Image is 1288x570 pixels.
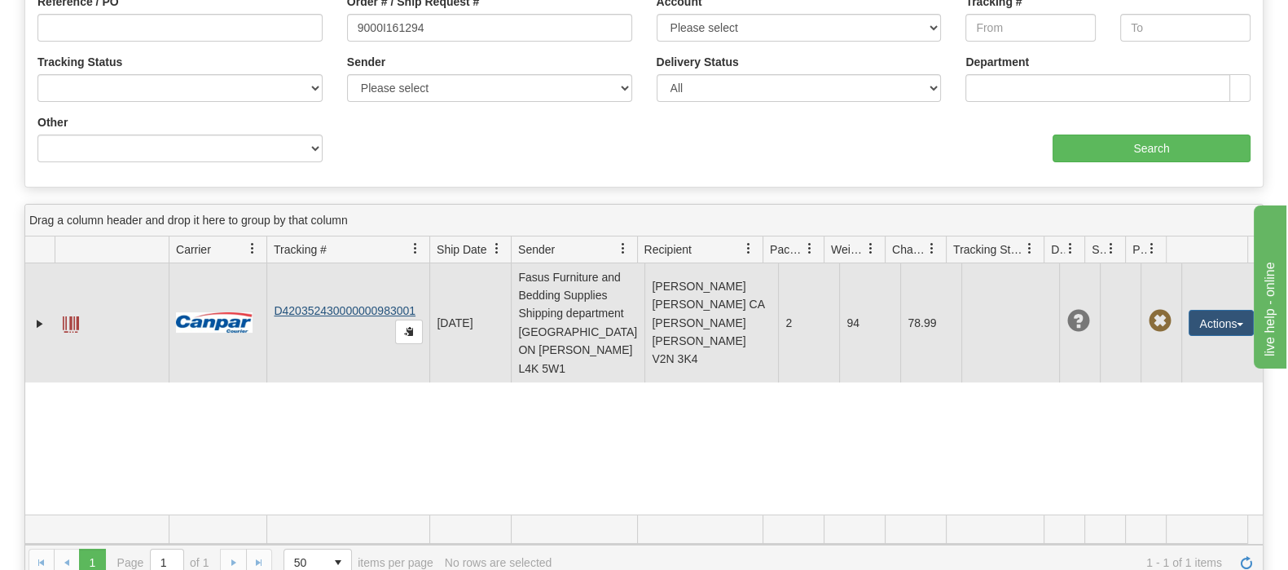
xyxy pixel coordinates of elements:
[1051,241,1065,258] span: Delivery Status
[770,241,804,258] span: Packages
[831,241,865,258] span: Weight
[1097,235,1125,263] a: Shipment Issues filter column settings
[796,235,824,263] a: Packages filter column settings
[1092,241,1106,258] span: Shipment Issues
[1189,310,1254,336] button: Actions
[644,263,778,382] td: [PERSON_NAME] [PERSON_NAME] CA [PERSON_NAME] [PERSON_NAME] V2N 3K4
[644,241,692,258] span: Recipient
[402,235,429,263] a: Tracking # filter column settings
[347,54,385,70] label: Sender
[839,263,900,382] td: 94
[37,54,122,70] label: Tracking Status
[965,14,1096,42] input: From
[239,235,266,263] a: Carrier filter column settings
[437,241,486,258] span: Ship Date
[483,235,511,263] a: Ship Date filter column settings
[445,556,552,569] div: No rows are selected
[176,312,253,333] img: 14 - Canpar
[609,235,637,263] a: Sender filter column settings
[1132,241,1146,258] span: Pickup Status
[274,304,415,317] a: D420352430000000983001
[1066,310,1089,333] span: Unknown
[32,316,48,332] a: Expand
[37,114,68,130] label: Other
[1138,235,1166,263] a: Pickup Status filter column settings
[63,309,79,335] a: Label
[965,54,1029,70] label: Department
[395,320,423,344] button: Copy to clipboard
[1057,235,1084,263] a: Delivery Status filter column settings
[176,241,211,258] span: Carrier
[657,54,739,70] label: Delivery Status
[511,263,644,382] td: Fasus Furniture and Bedding Supplies Shipping department [GEOGRAPHIC_DATA] ON [PERSON_NAME] L4K 5W1
[1053,135,1251,162] input: Search
[892,241,926,258] span: Charge
[429,263,511,382] td: [DATE]
[918,235,946,263] a: Charge filter column settings
[857,235,885,263] a: Weight filter column settings
[25,205,1263,236] div: grid grouping header
[518,241,555,258] span: Sender
[1120,14,1251,42] input: To
[563,556,1222,569] span: 1 - 1 of 1 items
[953,241,1024,258] span: Tracking Status
[900,263,961,382] td: 78.99
[1251,201,1286,368] iframe: chat widget
[1016,235,1044,263] a: Tracking Status filter column settings
[274,241,327,258] span: Tracking #
[735,235,763,263] a: Recipient filter column settings
[12,10,151,29] div: live help - online
[778,263,839,382] td: 2
[1148,310,1171,333] span: Pickup Not Assigned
